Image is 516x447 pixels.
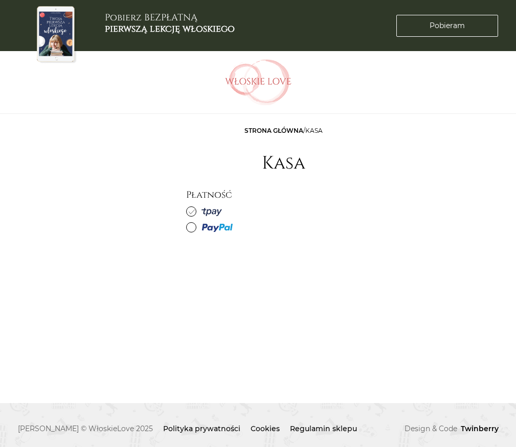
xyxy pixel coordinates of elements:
a: Strona główna [244,127,303,134]
b: pierwszą lekcję włoskiego [105,22,235,35]
a: Cookies [251,424,280,433]
img: Włoskielove [225,59,291,105]
h1: Kasa [262,153,305,174]
h3: Pobierz BEZPŁATNĄ [105,12,235,34]
span: / [244,127,323,134]
span: Kasa [305,127,323,134]
p: Design & Code [386,424,499,434]
a: Regulamin sklepu [290,424,357,433]
a: Twinberry [457,424,499,433]
span: Pobieram [430,20,465,31]
h2: Płatność [186,190,380,201]
span: [PERSON_NAME] © WłoskieLove 2025 [18,424,153,434]
a: Polityka prywatności [163,424,240,433]
a: Pobieram [396,15,498,37]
